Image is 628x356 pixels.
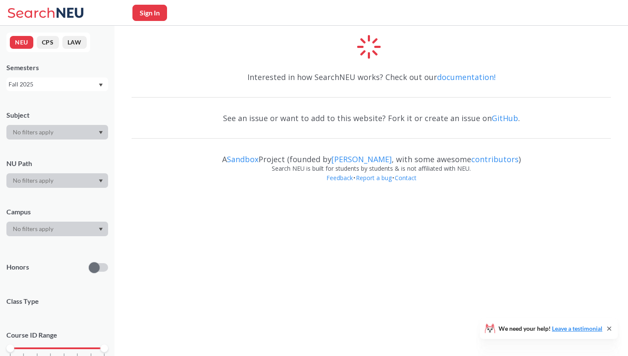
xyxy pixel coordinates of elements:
[6,159,108,168] div: NU Path
[355,174,392,182] a: Report a bug
[62,36,87,49] button: LAW
[132,5,167,21] button: Sign In
[499,326,602,332] span: We need your help!
[132,65,611,89] div: Interested in how SearchNEU works? Check out our
[132,173,611,196] div: • •
[6,125,108,139] div: Dropdown arrow
[6,262,29,272] p: Honors
[6,222,108,236] div: Dropdown arrow
[6,207,108,217] div: Campus
[132,164,611,173] div: Search NEU is built for students by students & is not affiliated with NEU.
[6,297,108,306] span: Class Type
[6,110,108,120] div: Subject
[132,106,611,131] div: See an issue or want to add to this website? Fork it or create an issue on .
[6,77,108,91] div: Fall 2025Dropdown arrow
[437,72,496,82] a: documentation!
[332,154,392,164] a: [PERSON_NAME]
[6,63,108,72] div: Semesters
[471,154,519,164] a: contributors
[99,83,103,87] svg: Dropdown arrow
[37,36,59,49] button: CPS
[10,36,33,49] button: NEU
[99,179,103,183] svg: Dropdown arrow
[394,174,417,182] a: Contact
[9,80,98,89] div: Fall 2025
[132,147,611,164] div: A Project (founded by , with some awesome )
[552,325,602,332] a: Leave a testimonial
[99,131,103,134] svg: Dropdown arrow
[326,174,353,182] a: Feedback
[99,228,103,231] svg: Dropdown arrow
[6,173,108,188] div: Dropdown arrow
[492,113,518,123] a: GitHub
[227,154,258,164] a: Sandbox
[6,330,108,340] p: Course ID Range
